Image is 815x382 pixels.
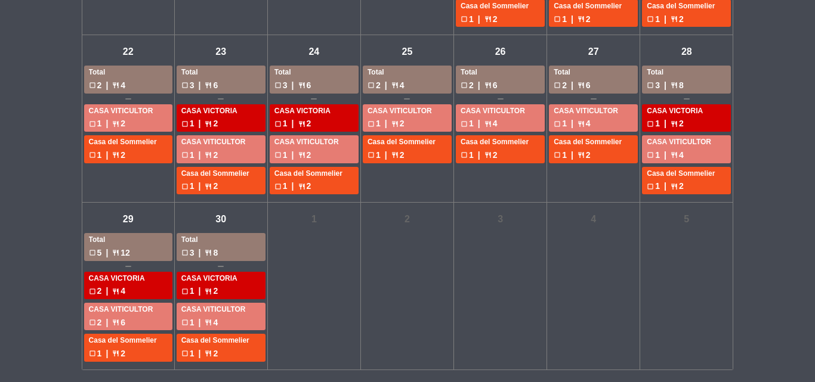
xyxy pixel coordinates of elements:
span: | [199,148,201,162]
div: 1 2 [274,117,354,131]
div: 2 6 [554,79,633,92]
span: | [571,13,573,26]
span: | [199,117,201,131]
span: restaurant [578,120,585,128]
span: restaurant [205,319,212,326]
span: restaurant [112,120,119,128]
div: Casa del Sommelier [647,168,726,180]
div: Total [89,67,168,79]
div: Total [89,234,168,246]
div: Casa del Sommelier [89,136,168,148]
div: 3 6 [181,79,261,92]
span: | [478,117,480,131]
span: restaurant [391,151,399,159]
span: restaurant [578,82,585,89]
span: restaurant [112,319,119,326]
div: 1 2 [461,13,540,26]
div: 24 [304,41,325,62]
div: 4 [583,209,604,229]
span: check_box_outline_blank [89,350,96,357]
div: 1 2 [274,179,354,193]
div: 1 2 [181,179,261,193]
div: 1 4 [461,117,540,131]
span: check_box_outline_blank [554,151,561,159]
span: | [199,316,201,330]
span: restaurant [205,350,212,357]
span: restaurant [205,151,212,159]
div: 27 [583,41,604,62]
span: | [292,117,294,131]
div: 1 2 [554,13,633,26]
div: CASA VITICULTOR [647,136,726,148]
div: CASA VITICULTOR [181,304,261,316]
div: Total [461,67,540,79]
div: Casa del Sommelier [461,136,540,148]
span: check_box_outline_blank [181,183,189,190]
div: 1 2 [181,347,261,361]
span: | [385,117,387,131]
span: | [292,148,294,162]
div: 1 2 [647,117,726,131]
span: restaurant [484,82,492,89]
div: CASA VITICULTOR [554,105,633,117]
span: restaurant [391,120,399,128]
span: | [292,79,294,92]
span: | [664,148,666,162]
span: check_box_outline_blank [181,288,189,295]
span: | [106,316,108,330]
div: Total [647,67,726,79]
div: 2 4 [89,79,168,92]
div: 2 [397,209,418,229]
div: Casa del Sommelier [89,335,168,347]
span: restaurant [298,151,305,159]
span: | [106,347,108,361]
div: 1 2 [181,148,261,162]
span: check_box_outline_blank [274,82,282,89]
span: | [571,79,573,92]
span: check_box_outline_blank [181,82,189,89]
span: restaurant [112,249,119,256]
span: restaurant [205,82,212,89]
div: 2 4 [368,79,447,92]
div: 1 [304,209,325,229]
span: | [199,284,201,298]
span: check_box_outline_blank [274,151,282,159]
span: check_box_outline_blank [89,82,96,89]
span: check_box_outline_blank [554,82,561,89]
span: check_box_outline_blank [89,120,96,128]
span: | [199,79,201,92]
span: | [199,246,201,260]
div: 1 2 [368,148,447,162]
div: CASA VICTORIA [181,273,261,285]
span: restaurant [484,120,492,128]
span: | [106,79,108,92]
div: 1 2 [89,148,168,162]
span: | [478,148,480,162]
span: | [664,13,666,26]
span: | [106,148,108,162]
span: check_box_outline_blank [368,151,375,159]
div: 26 [490,41,511,62]
span: check_box_outline_blank [274,120,282,128]
span: restaurant [671,183,678,190]
span: | [106,284,108,298]
div: Casa del Sommelier [368,136,447,148]
div: Total [368,67,447,79]
span: | [478,79,480,92]
div: Casa del Sommelier [181,335,261,347]
span: restaurant [112,288,119,295]
span: check_box_outline_blank [461,120,468,128]
span: check_box_outline_blank [89,288,96,295]
div: CASA VICTORIA [274,105,354,117]
span: restaurant [578,151,585,159]
span: check_box_outline_blank [181,151,189,159]
div: 1 2 [647,179,726,193]
div: 1 4 [554,117,633,131]
span: restaurant [112,82,119,89]
div: 1 4 [647,148,726,162]
div: CASA VITICULTOR [89,105,168,117]
div: CASA VICTORIA [89,273,168,285]
span: restaurant [484,151,492,159]
span: check_box_outline_blank [181,319,189,326]
span: check_box_outline_blank [647,82,654,89]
